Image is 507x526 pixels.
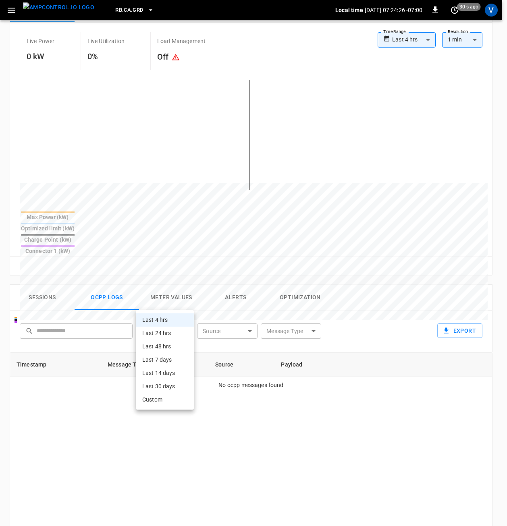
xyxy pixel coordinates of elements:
li: Last 14 days [136,367,194,380]
li: Custom [136,393,194,406]
li: Last 24 hrs [136,327,194,340]
li: Last 7 days [136,353,194,367]
li: Last 48 hrs [136,340,194,353]
li: Last 30 days [136,380,194,393]
li: Last 4 hrs [136,313,194,327]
